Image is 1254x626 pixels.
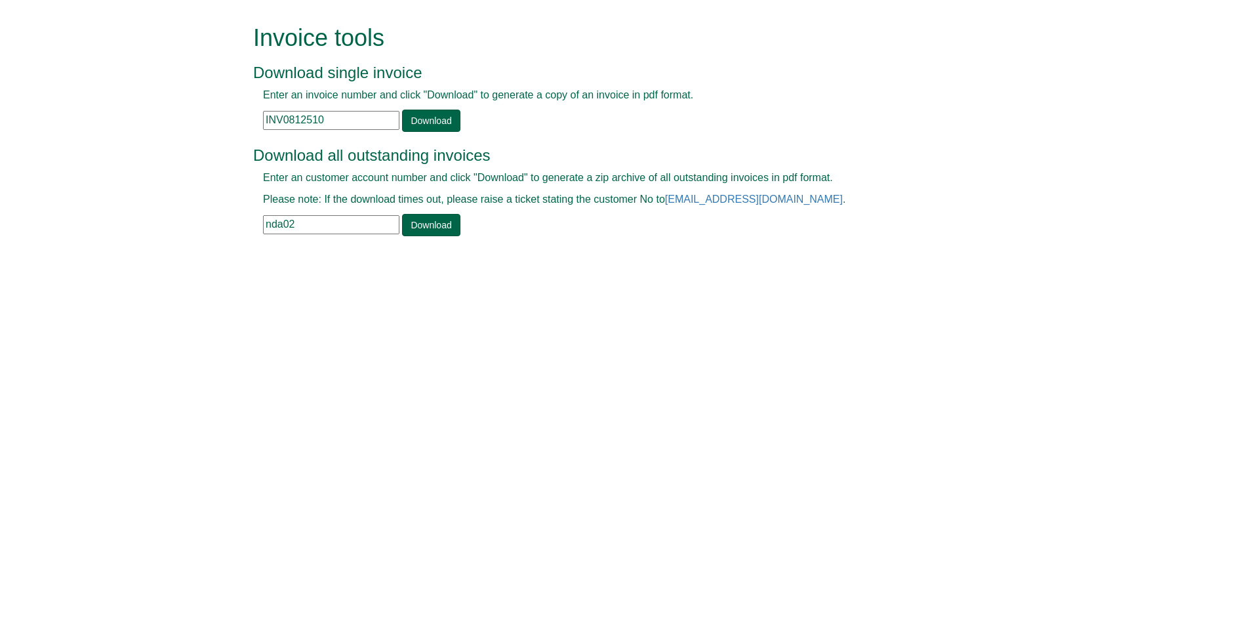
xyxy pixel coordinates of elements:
h3: Download single invoice [253,64,971,81]
a: Download [402,214,460,236]
a: Download [402,110,460,132]
a: [EMAIL_ADDRESS][DOMAIN_NAME] [665,194,843,205]
p: Please note: If the download times out, please raise a ticket stating the customer No to . [263,192,961,207]
input: e.g. INV1234 [263,111,399,130]
h3: Download all outstanding invoices [253,147,971,164]
p: Enter an invoice number and click "Download" to generate a copy of an invoice in pdf format. [263,88,961,103]
input: e.g. BLA02 [263,215,399,234]
h1: Invoice tools [253,25,971,51]
p: Enter an customer account number and click "Download" to generate a zip archive of all outstandin... [263,171,961,186]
